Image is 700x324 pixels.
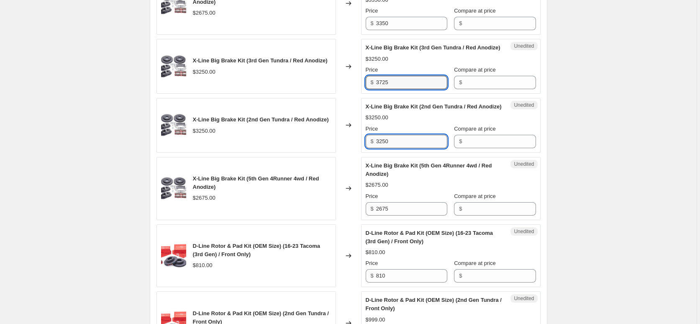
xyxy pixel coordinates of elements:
span: X-Line Big Brake Kit (3rd Gen Tundra / Red Anodize) [193,57,328,64]
span: $ [371,206,374,212]
img: Grey-Big-Brake-Kit-A_80x.jpg [161,54,186,79]
span: Price [366,126,378,132]
div: $2675.00 [366,181,388,189]
span: $ [371,273,374,279]
span: X-Line Big Brake Kit (2nd Gen Tundra / Red Anodize) [366,103,502,110]
span: Unedited [514,43,534,49]
div: $3250.00 [193,68,215,76]
span: Unedited [514,228,534,235]
span: Compare at price [454,126,496,132]
span: D-Line Rotor & Pad Kit (OEM Size) (16-23 Tacoma (3rd Gen) / Front Only) [193,243,321,257]
img: Grey-Big-Brake-Kit-A_80x.jpg [161,176,186,201]
span: $ [371,79,374,85]
span: Unedited [514,102,534,108]
span: X-Line Big Brake Kit (5th Gen 4Runner 4wd / Red Anodize) [366,162,492,177]
span: $ [459,138,462,144]
span: $ [459,79,462,85]
div: $3250.00 [193,127,215,135]
div: $810.00 [193,261,213,270]
span: X-Line Big Brake Kit (2nd Gen Tundra / Red Anodize) [193,116,329,123]
span: D-Line Rotor & Pad Kit (OEM Size) (2nd Gen Tundra / Front Only) [366,297,502,311]
span: X-Line Big Brake Kit (3rd Gen Tundra / Red Anodize) [366,44,500,51]
span: Price [366,8,378,14]
span: $ [371,138,374,144]
span: Compare at price [454,67,496,73]
img: D-Line-Rotor-Pad-Kit-Sm_80x.jpg [161,243,186,268]
img: Grey-Big-Brake-Kit-A_80x.jpg [161,113,186,138]
span: $ [459,206,462,212]
span: Compare at price [454,193,496,199]
span: D-Line Rotor & Pad Kit (OEM Size) (16-23 Tacoma (3rd Gen) / Front Only) [366,230,493,244]
span: Compare at price [454,8,496,14]
span: Compare at price [454,260,496,266]
span: $ [371,20,374,26]
span: Unedited [514,161,534,167]
div: $2675.00 [193,9,215,17]
span: $ [459,273,462,279]
div: $3250.00 [366,55,388,63]
span: Price [366,67,378,73]
span: Unedited [514,295,534,302]
span: Price [366,193,378,199]
span: Price [366,260,378,266]
span: X-Line Big Brake Kit (5th Gen 4Runner 4wd / Red Anodize) [193,175,319,190]
div: $810.00 [366,248,385,257]
div: $2675.00 [193,194,215,202]
div: $3250.00 [366,113,388,122]
span: $ [459,20,462,26]
div: $999.00 [366,316,385,324]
